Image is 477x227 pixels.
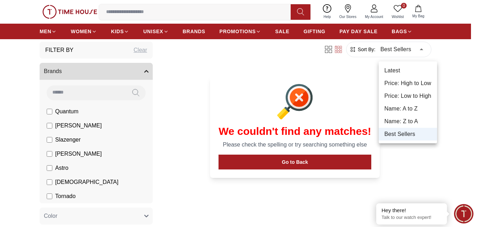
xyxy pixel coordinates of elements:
[379,64,437,77] li: Latest
[382,215,442,221] p: Talk to our watch expert!
[379,128,437,141] li: Best Sellers
[379,90,437,102] li: Price: Low to High
[379,77,437,90] li: Price: High to Low
[382,207,442,214] div: Hey there!
[379,115,437,128] li: Name: Z to A
[454,204,473,223] div: Chat Widget
[379,102,437,115] li: Name: A to Z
